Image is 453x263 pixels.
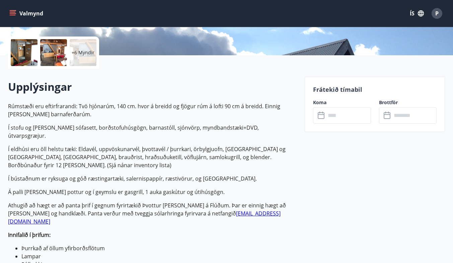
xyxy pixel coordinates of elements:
button: ÍS [406,7,428,19]
p: Á palli [PERSON_NAME] pottur og í geymslu er gasgrill, 1 auka gaskútur og útihúsgögn. [8,188,297,196]
button: P [429,5,445,21]
p: Athugið að hægt er að panta þrif í gegnum fyrirtækið Þvottur [PERSON_NAME] á Flúðum. Þar er einni... [8,201,297,225]
p: Í stofu og [PERSON_NAME] sófasett, borðstofuhúsgögn, barnastóll, sjónvörp, myndbandstæki+DVD, útv... [8,124,297,140]
h2: Upplýsingar [8,79,297,94]
p: Í eldhúsi eru öll helstu tæki: Eldavél, uppvöskunarvél, þvottavél / þurrkari, örbylgjuofn, [GEOGR... [8,145,297,169]
li: Þurrkað af öllum yfirborðsflötum [21,244,297,252]
p: Frátekið tímabil [313,85,437,94]
label: Brottför [379,99,437,106]
p: Rúmstæði eru eftirfrarandi: Tvö hjónarúm, 140 cm. hvor á breidd og fjögur rúm á lofti 90 cm á bre... [8,102,297,118]
button: menu [8,7,46,19]
p: +6 Myndir [72,49,94,56]
span: P [435,10,439,17]
strong: Innifalið í þrifum: [8,231,51,239]
label: Koma [313,99,371,106]
li: Lampar [21,252,297,260]
p: Í bústaðnum er ryksuga og góð ræstingartæki, salernispappír, ræstivörur, og [GEOGRAPHIC_DATA]. [8,175,297,183]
